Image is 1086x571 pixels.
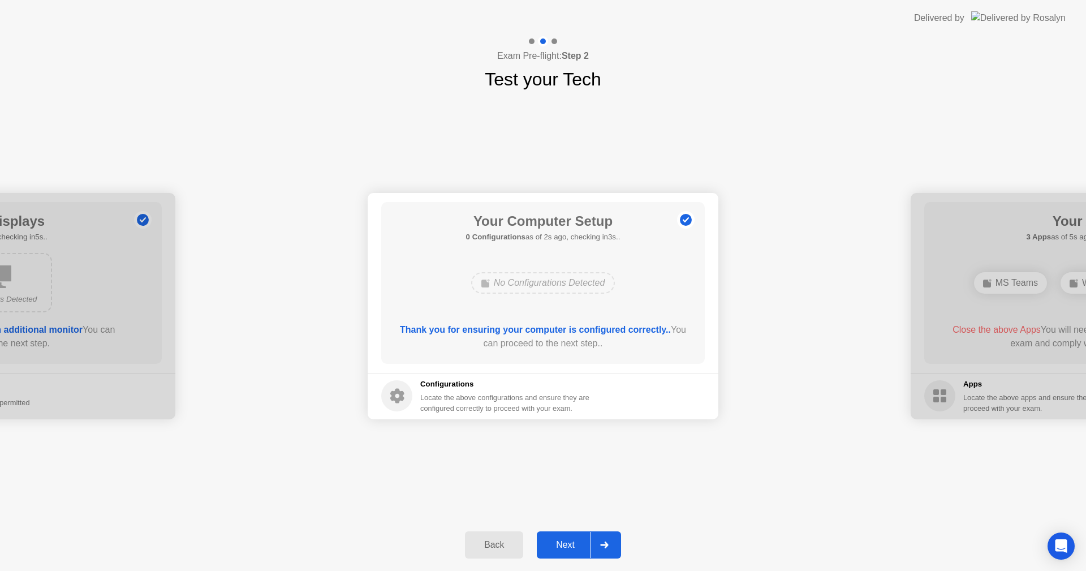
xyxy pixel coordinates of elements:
div: Back [468,540,520,550]
h1: Test your Tech [485,66,601,93]
div: Open Intercom Messenger [1048,533,1075,560]
b: 0 Configurations [466,233,525,241]
h5: Configurations [420,379,592,390]
h1: Your Computer Setup [466,211,620,231]
h5: as of 2s ago, checking in3s.. [466,231,620,243]
b: Thank you for ensuring your computer is configured correctly.. [400,325,671,334]
div: Locate the above configurations and ensure they are configured correctly to proceed with your exam. [420,392,592,414]
div: Next [540,540,591,550]
div: No Configurations Detected [471,272,615,294]
button: Back [465,531,523,559]
img: Delivered by Rosalyn [971,11,1066,24]
h4: Exam Pre-flight: [497,49,589,63]
div: You can proceed to the next step.. [398,323,689,350]
div: Delivered by [914,11,964,25]
button: Next [537,531,621,559]
b: Step 2 [562,51,589,61]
